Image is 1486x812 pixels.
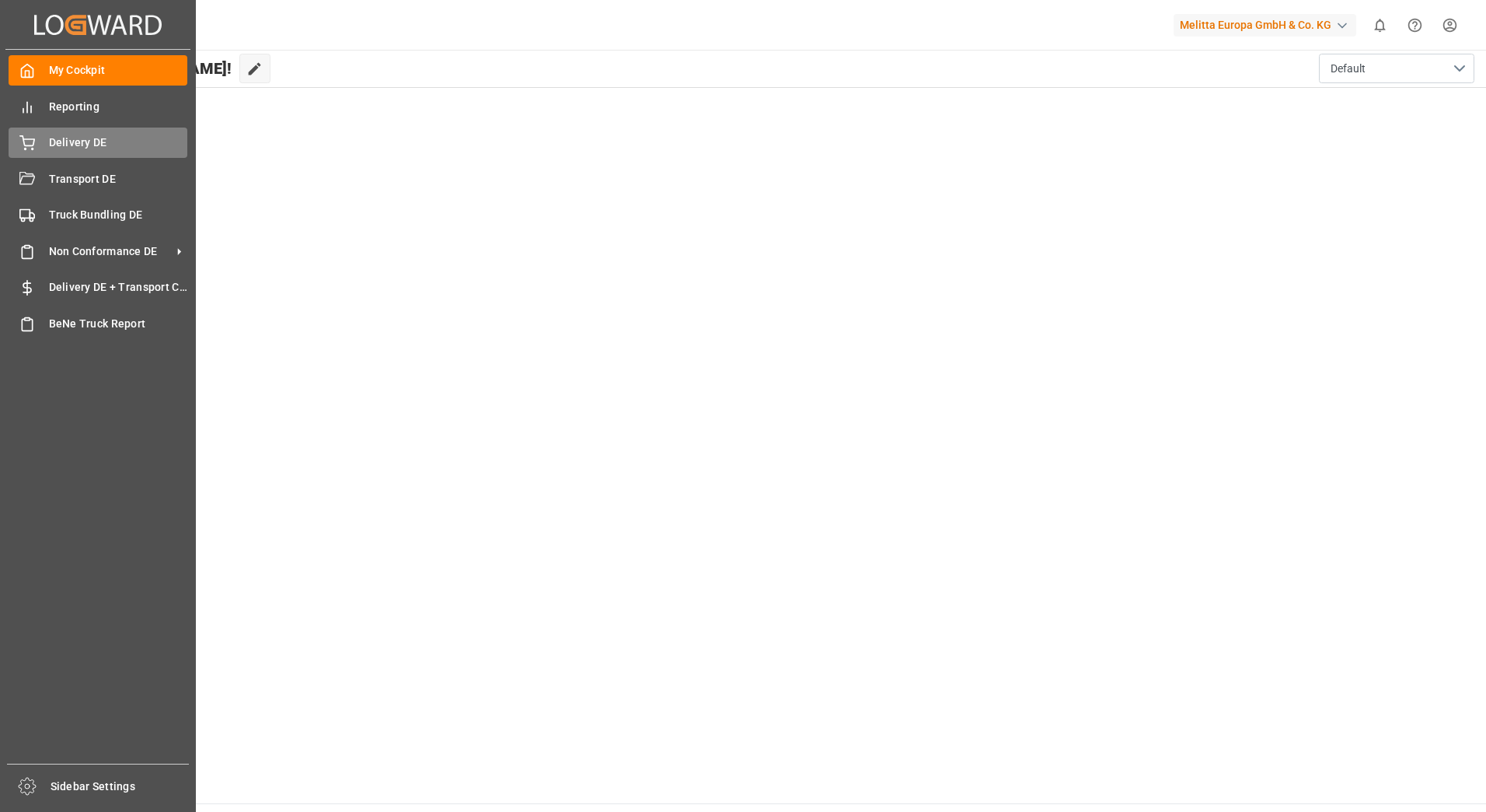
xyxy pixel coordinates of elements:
[9,91,187,121] a: Reporting
[49,62,188,79] span: My Cockpit
[9,163,187,194] a: Transport DE
[51,779,190,795] span: Sidebar Settings
[9,272,187,303] a: Delivery DE + Transport Cost
[9,308,187,338] a: BeNe Truck Report
[49,135,188,151] span: Delivery DE
[1174,10,1362,40] button: Melitta Europa GmbH & Co. KG
[1331,61,1366,77] span: Default
[49,99,188,115] span: Reporting
[49,171,188,187] span: Transport DE
[9,200,187,230] a: Truck Bundling DE
[1362,8,1397,43] button: show 0 new notifications
[49,279,188,296] span: Delivery DE + Transport Cost
[49,243,172,260] span: Non Conformance DE
[9,128,187,158] a: Delivery DE
[1174,14,1356,37] div: Melitta Europa GmbH & Co. KG
[65,54,232,83] span: Hello [PERSON_NAME]!
[9,55,187,86] a: My Cockpit
[49,316,188,332] span: BeNe Truck Report
[1319,54,1474,83] button: open menu
[1397,8,1432,43] button: Help Center
[49,207,188,223] span: Truck Bundling DE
